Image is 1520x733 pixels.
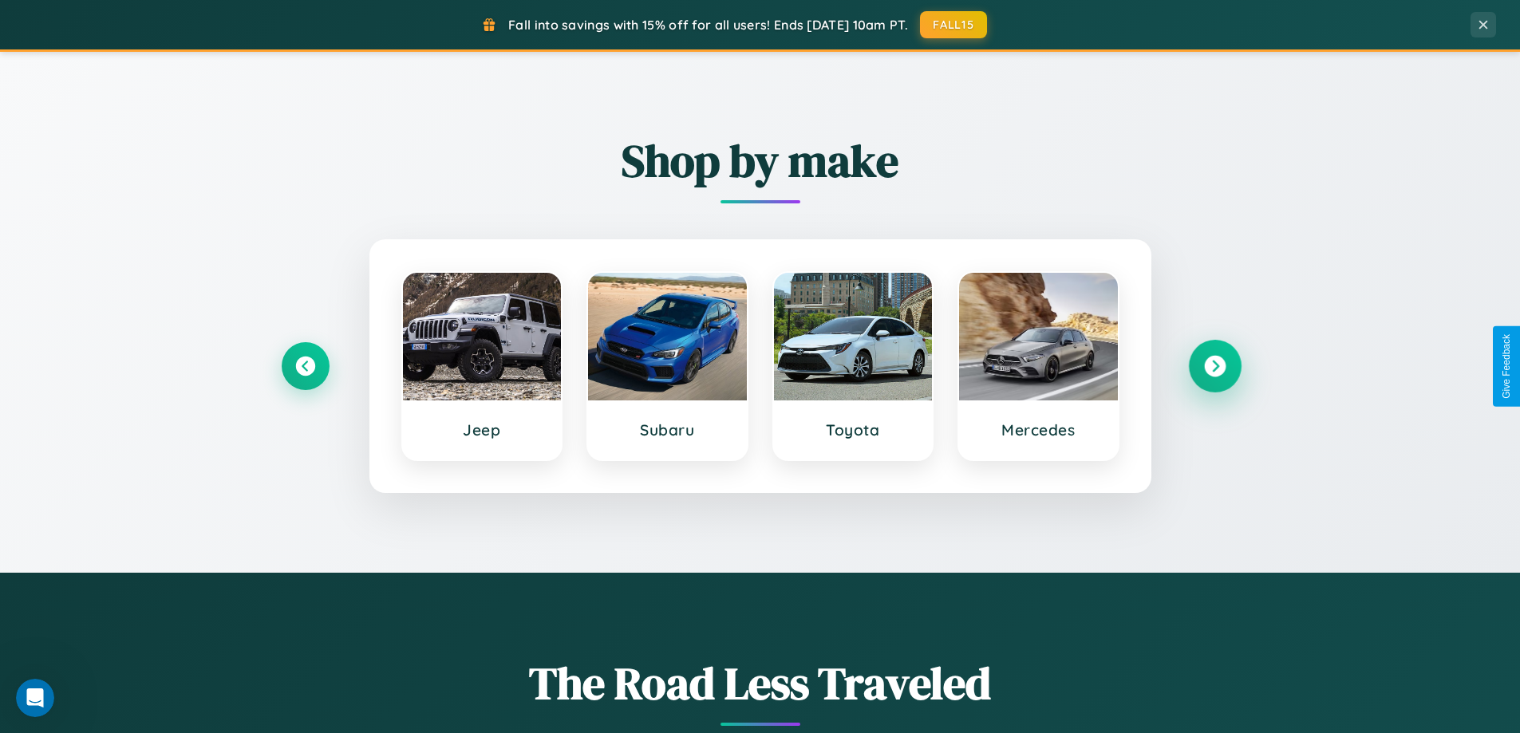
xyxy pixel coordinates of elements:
[975,420,1102,439] h3: Mercedes
[419,420,546,439] h3: Jeep
[1501,334,1512,399] div: Give Feedback
[282,652,1239,714] h1: The Road Less Traveled
[790,420,917,439] h3: Toyota
[16,679,54,717] iframe: Intercom live chat
[508,17,908,33] span: Fall into savings with 15% off for all users! Ends [DATE] 10am PT.
[282,130,1239,191] h2: Shop by make
[604,420,731,439] h3: Subaru
[920,11,987,38] button: FALL15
